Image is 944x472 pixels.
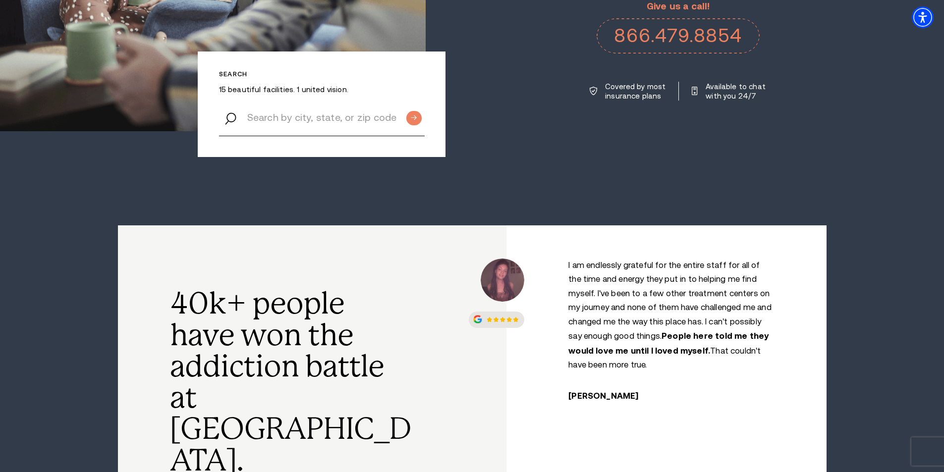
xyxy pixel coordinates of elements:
a: Available to chat with you 24/7 [692,82,767,101]
p: Available to chat with you 24/7 [706,82,767,101]
p: 15 beautiful facilities. 1 united vision. [219,85,425,94]
p: Give us a call! [597,1,760,12]
input: Submit button [406,111,422,125]
div: Accessibility Menu [912,6,934,28]
a: call 866.479.8854 [597,18,760,53]
cite: [PERSON_NAME] [568,391,638,400]
p: I am endlessly grateful for the entire staff for all of the time and energy they put in to helpin... [568,258,774,372]
div: / [525,258,807,400]
a: Covered by most insurance plans [590,82,666,101]
strong: People here told me they would love me until I loved myself. [568,331,769,356]
p: Search [219,70,425,78]
p: Covered by most insurance plans [605,82,666,101]
input: Search by city, state, or zip code [219,99,425,136]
